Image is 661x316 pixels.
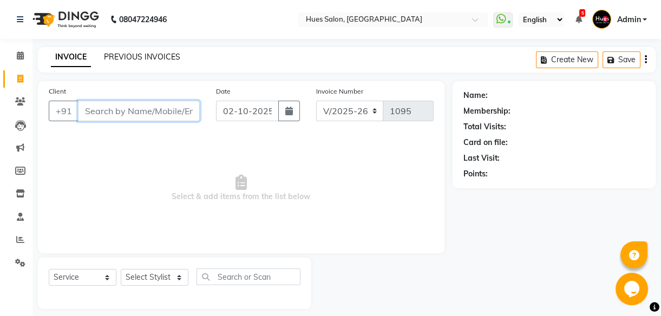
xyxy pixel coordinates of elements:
[463,153,500,164] div: Last Visit:
[463,168,488,180] div: Points:
[579,9,585,17] span: 5
[603,51,640,68] button: Save
[575,15,581,24] a: 5
[49,87,66,96] label: Client
[463,90,488,101] div: Name:
[616,273,650,305] iframe: chat widget
[463,106,511,117] div: Membership:
[51,48,91,67] a: INVOICE
[536,51,598,68] button: Create New
[216,87,231,96] label: Date
[316,87,363,96] label: Invoice Number
[119,4,167,35] b: 08047224946
[104,52,180,62] a: PREVIOUS INVOICES
[49,134,434,242] span: Select & add items from the list below
[49,101,79,121] button: +91
[592,10,611,29] img: Admin
[463,121,506,133] div: Total Visits:
[78,101,200,121] input: Search by Name/Mobile/Email/Code
[463,137,508,148] div: Card on file:
[617,14,640,25] span: Admin
[197,268,300,285] input: Search or Scan
[28,4,102,35] img: logo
